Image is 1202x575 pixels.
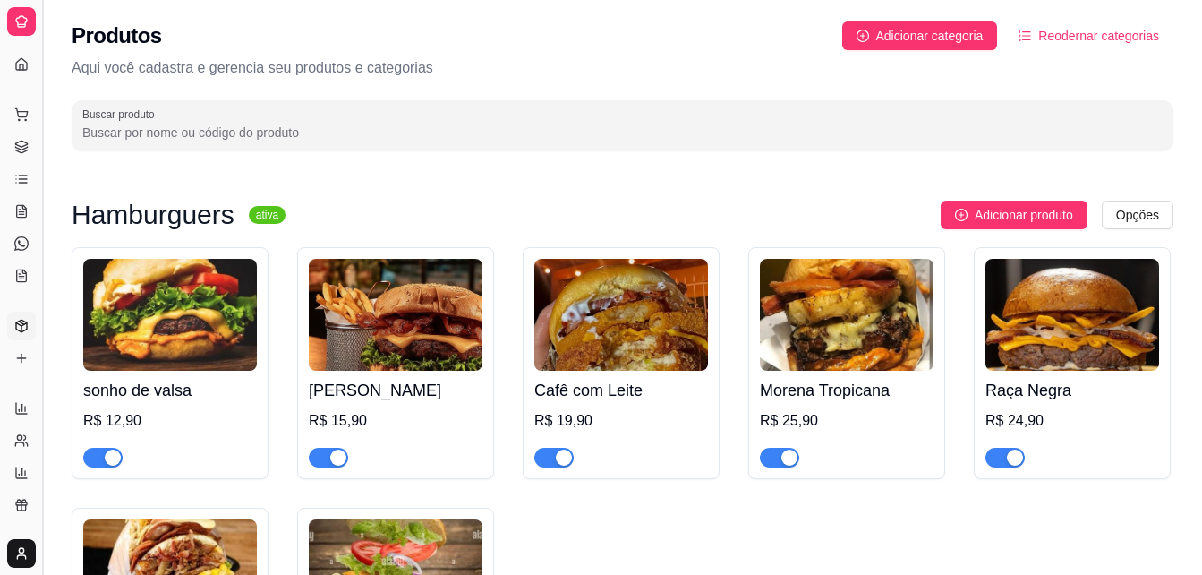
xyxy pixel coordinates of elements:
[309,259,482,371] img: product-image
[842,21,998,50] button: Adicionar categoria
[534,410,708,432] div: R$ 19,90
[1038,26,1159,46] span: Reodernar categorias
[534,259,708,371] img: product-image
[309,410,482,432] div: R$ 15,90
[955,209,968,221] span: plus-circle
[1004,21,1173,50] button: Reodernar categorias
[1116,205,1159,225] span: Opções
[83,259,257,371] img: product-image
[249,206,286,224] sup: ativa
[760,378,933,403] h4: Morena Tropicana
[941,201,1087,229] button: Adicionar produto
[1102,201,1173,229] button: Opções
[876,26,984,46] span: Adicionar categoria
[82,107,161,122] label: Buscar produto
[72,57,1173,79] p: Aqui você cadastra e gerencia seu produtos e categorias
[534,378,708,403] h4: Cafê com Leite
[760,410,933,432] div: R$ 25,90
[985,259,1159,371] img: product-image
[309,378,482,403] h4: [PERSON_NAME]
[72,204,234,226] h3: Hamburguers
[83,410,257,432] div: R$ 12,90
[82,124,1163,142] input: Buscar produto
[72,21,162,50] h2: Produtos
[985,378,1159,403] h4: Raça Negra
[760,259,933,371] img: product-image
[985,410,1159,432] div: R$ 24,90
[975,205,1073,225] span: Adicionar produto
[1019,30,1031,42] span: ordered-list
[857,30,869,42] span: plus-circle
[83,378,257,403] h4: sonho de valsa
